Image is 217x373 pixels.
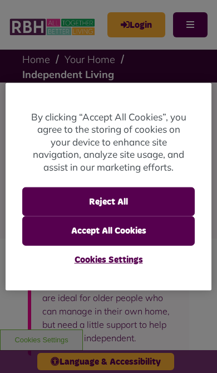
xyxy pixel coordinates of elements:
button: Reject All [22,187,195,216]
button: Accept All Cookies [22,216,195,245]
div: Cookie banner [6,83,212,290]
p: By clicking “Accept All Cookies”, you agree to the storing of cookies on your device to enhance s... [27,110,190,173]
button: Cookies Settings [22,245,195,273]
div: Privacy [6,83,212,290]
